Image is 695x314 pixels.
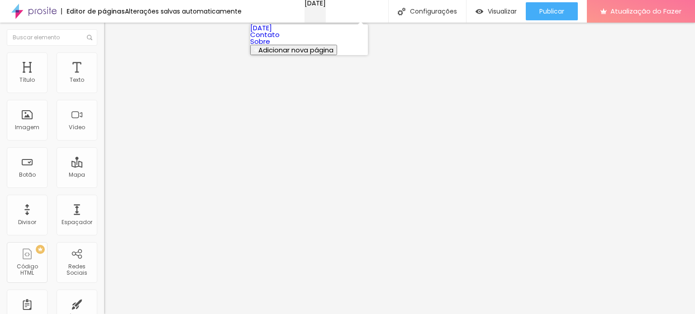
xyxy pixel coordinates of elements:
[526,2,578,20] button: Publicar
[250,37,270,46] a: Sobre
[69,171,85,178] font: Mapa
[104,23,695,314] iframe: Editor
[87,35,92,40] img: Ícone
[125,7,242,16] font: Alterações salvas automaticamente
[15,123,39,131] font: Imagem
[250,45,337,55] button: Adicionar nova página
[17,262,38,277] font: Código HTML
[539,7,564,16] font: Publicar
[18,218,36,226] font: Divisor
[610,6,681,16] font: Atualização do Fazer
[69,123,85,131] font: Vídeo
[398,8,405,15] img: Ícone
[19,171,36,178] font: Botão
[250,30,280,39] a: Contato
[410,7,457,16] font: Configurações
[467,2,526,20] button: Visualizar
[70,76,84,84] font: Texto
[488,7,517,16] font: Visualizar
[67,262,87,277] font: Redes Sociais
[62,218,92,226] font: Espaçador
[19,76,35,84] font: Título
[258,45,333,55] font: Adicionar nova página
[67,7,125,16] font: Editor de páginas
[476,8,483,15] img: view-1.svg
[7,29,97,46] input: Buscar elemento
[250,23,272,33] a: [DATE]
